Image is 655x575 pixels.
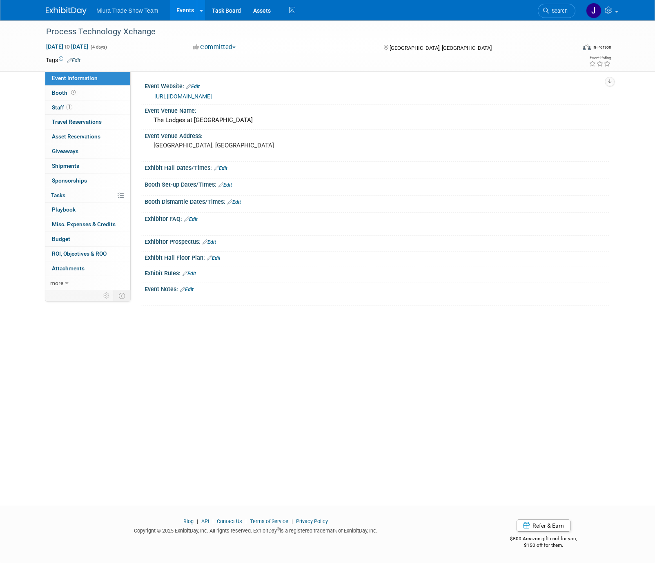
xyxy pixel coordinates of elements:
[478,530,610,549] div: $500 Amazon gift card for you,
[90,45,107,50] span: (4 days)
[183,518,194,524] a: Blog
[145,105,609,115] div: Event Venue Name:
[114,290,131,301] td: Toggle Event Tabs
[66,104,72,110] span: 1
[583,44,591,50] img: Format-Inperson.png
[277,527,280,531] sup: ®
[145,267,609,278] div: Exhibit Rules:
[45,261,130,276] a: Attachments
[45,71,130,85] a: Event Information
[69,89,77,96] span: Booth not reserved yet
[52,104,72,111] span: Staff
[46,43,89,50] span: [DATE] [DATE]
[52,133,100,140] span: Asset Reservations
[52,163,79,169] span: Shipments
[250,518,288,524] a: Terms of Service
[52,148,78,154] span: Giveaways
[390,45,492,51] span: [GEOGRAPHIC_DATA], [GEOGRAPHIC_DATA]
[217,518,242,524] a: Contact Us
[592,44,611,50] div: In-Person
[195,518,200,524] span: |
[183,271,196,276] a: Edit
[145,178,609,189] div: Booth Set-up Dates/Times:
[45,217,130,232] a: Misc. Expenses & Credits
[296,518,328,524] a: Privacy Policy
[145,196,609,206] div: Booth Dismantle Dates/Times:
[145,252,609,262] div: Exhibit Hall Floor Plan:
[45,129,130,144] a: Asset Reservations
[145,80,609,91] div: Event Website:
[45,203,130,217] a: Playbook
[52,89,77,96] span: Booth
[52,75,98,81] span: Event Information
[154,93,212,100] a: [URL][DOMAIN_NAME]
[52,236,70,242] span: Budget
[50,280,63,286] span: more
[52,265,85,272] span: Attachments
[67,58,80,63] a: Edit
[145,283,609,294] div: Event Notes:
[151,114,603,127] div: The Lodges at [GEOGRAPHIC_DATA]
[218,182,232,188] a: Edit
[549,8,568,14] span: Search
[52,250,107,257] span: ROI, Objectives & ROO
[207,255,221,261] a: Edit
[51,192,65,198] span: Tasks
[52,118,102,125] span: Travel Reservations
[45,144,130,158] a: Giveaways
[186,84,200,89] a: Edit
[210,518,216,524] span: |
[589,56,611,60] div: Event Rating
[45,159,130,173] a: Shipments
[184,216,198,222] a: Edit
[243,518,249,524] span: |
[154,142,329,149] pre: [GEOGRAPHIC_DATA], [GEOGRAPHIC_DATA]
[180,287,194,292] a: Edit
[517,519,570,532] a: Refer & Earn
[45,232,130,246] a: Budget
[201,518,209,524] a: API
[43,25,563,39] div: Process Technology Xchange
[46,7,87,15] img: ExhibitDay
[527,42,611,55] div: Event Format
[46,525,466,535] div: Copyright © 2025 ExhibitDay, Inc. All rights reserved. ExhibitDay is a registered trademark of Ex...
[45,100,130,115] a: Staff1
[52,206,76,213] span: Playbook
[478,542,610,549] div: $150 off for them.
[145,130,609,140] div: Event Venue Address:
[52,177,87,184] span: Sponsorships
[586,3,602,18] img: Jason Vega
[52,221,116,227] span: Misc. Expenses & Credits
[100,290,114,301] td: Personalize Event Tab Strip
[46,56,80,64] td: Tags
[63,43,71,50] span: to
[145,236,609,246] div: Exhibitor Prospectus:
[45,86,130,100] a: Booth
[45,276,130,290] a: more
[227,199,241,205] a: Edit
[145,213,609,223] div: Exhibitor FAQ:
[538,4,575,18] a: Search
[290,518,295,524] span: |
[190,43,239,51] button: Committed
[96,7,158,14] span: Miura Trade Show Team
[203,239,216,245] a: Edit
[45,247,130,261] a: ROI, Objectives & ROO
[45,115,130,129] a: Travel Reservations
[45,188,130,203] a: Tasks
[214,165,227,171] a: Edit
[145,162,609,172] div: Exhibit Hall Dates/Times:
[45,174,130,188] a: Sponsorships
